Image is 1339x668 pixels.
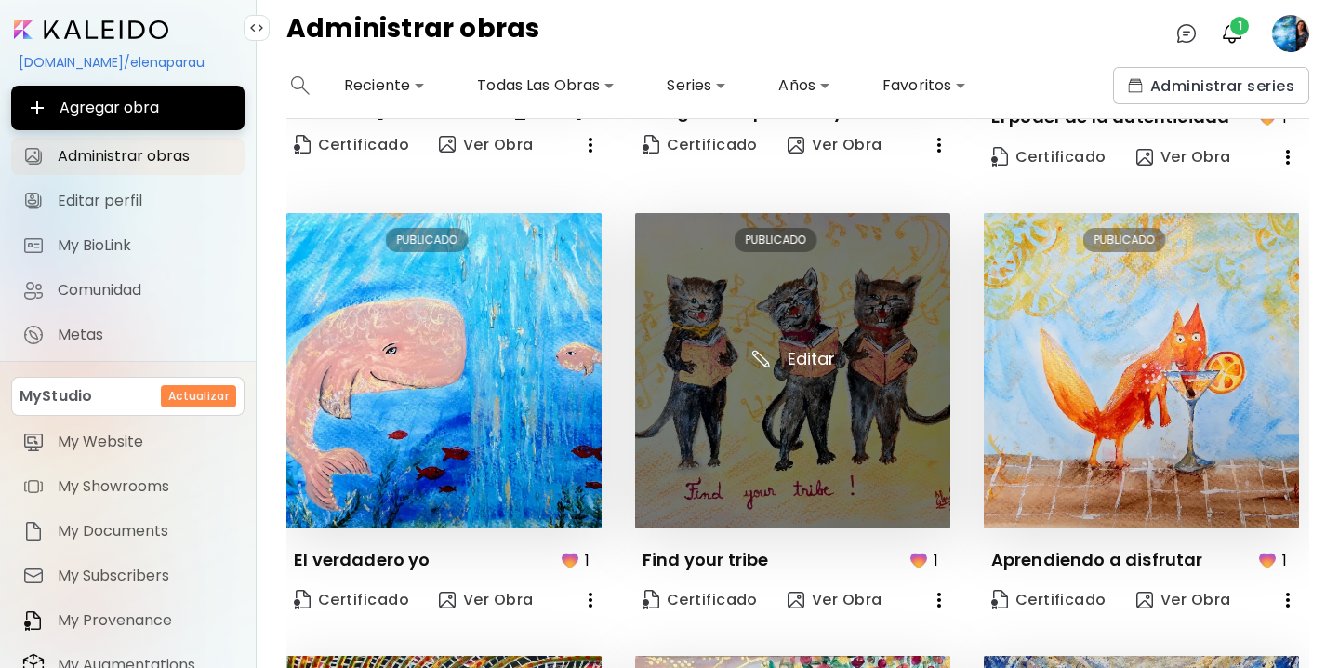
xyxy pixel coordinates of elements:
span: Certificado [643,135,758,155]
span: My Showrooms [58,477,233,496]
img: Certificate [991,590,1008,609]
div: Series [659,71,734,100]
span: Ver Obra [439,134,534,156]
div: Reciente [337,71,432,100]
img: view-art [439,136,456,153]
a: CertificateCertificado [984,139,1114,176]
div: [DOMAIN_NAME]/elenaparau [11,47,245,78]
span: Certificado [991,590,1107,610]
button: search [286,67,314,104]
div: Favoritos [875,71,974,100]
span: Agregar obra [26,97,230,119]
a: CertificateCertificado [286,581,417,619]
div: PUBLICADO [386,228,469,252]
h4: Administrar obras [286,15,540,52]
div: Años [771,71,838,100]
img: view-art [1136,149,1153,166]
span: My Provenance [58,611,233,630]
span: Certificado [643,590,758,610]
span: Ver Obra [1136,590,1231,610]
img: view-art [439,592,456,608]
button: view-artVer Obra [431,581,541,619]
img: Metas icon [22,324,45,346]
p: 1 [934,549,938,572]
img: Certificate [294,135,311,154]
img: collapse [249,20,264,35]
span: Certificado [991,147,1107,167]
a: Comunidad iconComunidad [11,272,245,309]
p: 1 [585,549,590,572]
button: Agregar obra [11,86,245,130]
a: Administrar obras iconAdministrar obras [11,138,245,175]
img: favorites [559,549,581,571]
button: view-artVer Obra [1129,581,1239,619]
span: Administrar series [1128,76,1294,96]
img: item [22,475,45,498]
div: PUBLICADO [735,228,817,252]
p: Find your tribe [643,549,769,571]
button: collectionsAdministrar series [1113,67,1309,104]
span: Ver Obra [788,135,882,155]
p: El verdadero yo [294,549,431,571]
img: view-art [788,137,804,154]
span: My Website [58,433,233,451]
span: Administrar obras [58,147,233,166]
img: item [22,565,45,587]
span: Metas [58,326,233,344]
a: Editar perfil iconEditar perfil [11,182,245,220]
button: view-artVer Obra [780,127,890,164]
a: itemMy Showrooms [11,468,245,505]
img: thumbnail [286,213,602,528]
div: PUBLICADO [1083,228,1166,252]
img: thumbnail [984,213,1299,528]
button: bellIcon1 [1216,18,1248,49]
span: Certificado [294,132,409,157]
div: Todas Las Obras [470,71,622,100]
button: view-artVer Obra [780,581,890,619]
img: thumbnail [635,213,950,528]
h6: Actualizar [168,388,229,405]
span: Ver Obra [1136,147,1231,167]
img: Comunidad icon [22,279,45,301]
a: CertificateCertificado [635,581,765,619]
button: favorites1 [1252,543,1299,578]
a: itemMy Documents [11,513,245,550]
span: Editar perfil [58,192,233,210]
img: item [22,520,45,542]
button: view-artVer Obra [431,127,541,164]
img: favorites [908,549,930,571]
img: Certificate [991,147,1008,167]
img: search [291,76,310,95]
img: Certificate [294,590,311,609]
span: My Subscribers [58,567,233,585]
span: Certificado [294,590,409,610]
p: 1 [1282,549,1287,572]
p: Aprendiendo a disfrutar [991,549,1203,571]
button: favorites1 [903,543,950,578]
img: favorites [1256,549,1279,571]
img: item [22,609,45,632]
img: Administrar obras icon [22,145,45,167]
a: completeMy BioLink iconMy BioLink [11,227,245,264]
a: completeMetas iconMetas [11,316,245,354]
span: Comunidad [58,281,233,300]
img: chatIcon [1175,22,1198,45]
a: CertificateCertificado [635,127,765,164]
a: itemMy Provenance [11,602,245,639]
img: collections [1128,78,1143,93]
span: Ver Obra [788,590,882,610]
span: My Documents [58,522,233,541]
a: CertificateCertificado [286,127,417,164]
span: My BioLink [58,236,233,255]
img: My BioLink icon [22,234,45,257]
img: item [22,431,45,453]
img: view-art [788,592,804,608]
img: bellIcon [1221,22,1243,45]
span: 1 [1230,17,1249,35]
span: Ver Obra [439,590,534,610]
a: CertificateCertificado [984,581,1114,619]
img: Certificate [643,590,659,609]
img: Certificate [643,135,659,154]
a: itemMy Subscribers [11,557,245,595]
button: view-artVer Obra [1129,139,1239,176]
